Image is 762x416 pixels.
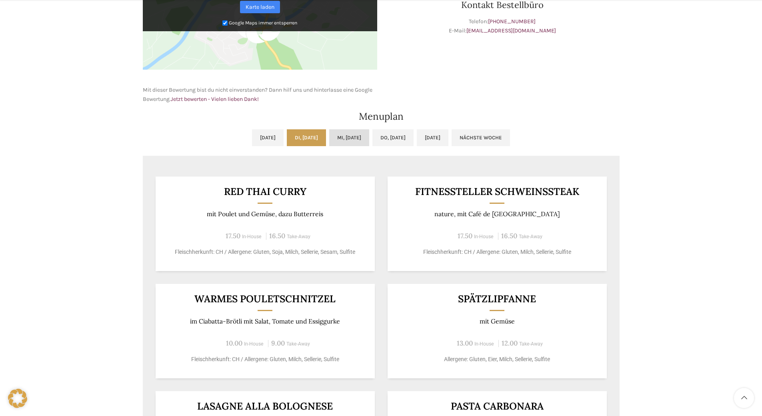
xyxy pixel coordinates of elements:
a: Do, [DATE] [372,129,414,146]
input: Google Maps immer entsperren [222,20,228,26]
a: Mi, [DATE] [329,129,369,146]
p: Fleischherkunft: CH / Allergene: Gluten, Milch, Sellerie, Sulfite [165,355,365,364]
span: 12.00 [502,339,518,348]
span: Take-Away [286,341,310,347]
small: Google Maps immer entsperren [229,20,297,26]
a: Jetzt bewerten - Vielen lieben Dank! [171,96,259,102]
span: 9.00 [271,339,285,348]
span: Take-Away [287,234,310,239]
span: In-House [242,234,262,239]
span: 13.00 [457,339,473,348]
h3: Fitnessteller Schweinssteak [397,187,597,197]
h3: Red Thai Curry [165,187,365,197]
a: Nächste Woche [452,129,510,146]
h3: Kontakt Bestellbüro [385,0,620,9]
a: [DATE] [252,129,284,146]
p: Telefon: E-Mail: [385,17,620,35]
a: [PHONE_NUMBER] [488,18,536,25]
span: 16.50 [269,231,285,240]
p: Allergene: Gluten, Eier, Milch, Sellerie, Sulfite [397,355,597,364]
span: In-House [474,341,494,347]
span: 16.50 [501,231,517,240]
h3: Warmes Pouletschnitzel [165,294,365,304]
a: Di, [DATE] [287,129,326,146]
p: im Ciabatta-Brötli mit Salat, Tomate und Essiggurke [165,318,365,325]
h3: Spätzlipfanne [397,294,597,304]
p: Fleischherkunft: CH / Allergene: Gluten, Milch, Sellerie, Sulfite [397,248,597,256]
span: In-House [244,341,264,347]
a: [EMAIL_ADDRESS][DOMAIN_NAME] [466,27,556,34]
h3: Pasta Carbonara [397,401,597,411]
span: 17.50 [458,231,472,240]
p: Mit dieser Bewertung bist du nicht einverstanden? Dann hilf uns und hinterlasse eine Google Bewer... [143,86,377,104]
span: 10.00 [226,339,242,348]
p: nature, mit Café de [GEOGRAPHIC_DATA] [397,210,597,218]
h3: Lasagne alla Bolognese [165,401,365,411]
p: Fleischherkunft: CH / Allergene: Gluten, Soja, Milch, Sellerie, Sesam, Sulfite [165,248,365,256]
span: Take-Away [519,341,543,347]
span: 17.50 [226,231,240,240]
p: mit Poulet und Gemüse, dazu Butterreis [165,210,365,218]
p: mit Gemüse [397,318,597,325]
span: In-House [474,234,494,239]
a: [DATE] [417,129,448,146]
h2: Menuplan [143,112,620,121]
span: Take-Away [519,234,542,239]
a: Karte laden [240,1,280,13]
a: Scroll to top button [734,388,754,408]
